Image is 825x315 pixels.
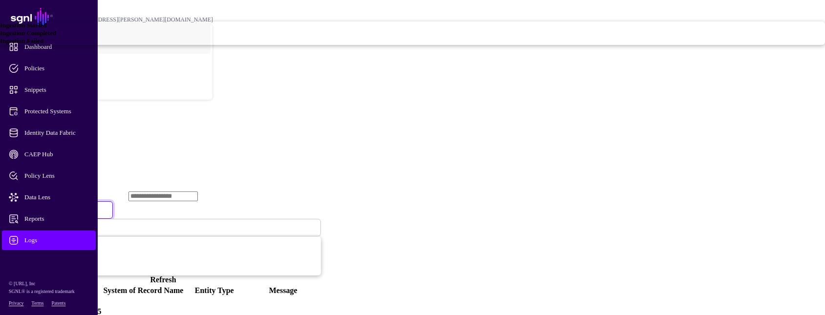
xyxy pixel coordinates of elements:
span: Policy Lens [9,171,105,181]
a: Protected Systems [2,102,96,121]
span: Snippets [9,85,105,95]
a: Refresh [150,275,176,284]
p: © [URL], Inc [9,280,89,288]
a: Reports [2,209,96,229]
a: Admin [2,252,96,272]
span: Logs [9,235,105,245]
a: Policy Lens [2,166,96,186]
a: Terms [32,300,44,306]
a: CAEP Hub [2,145,96,164]
a: Privacy [9,300,24,306]
a: Patents [51,300,65,306]
span: Protected Systems [9,106,105,116]
a: POC [20,51,212,82]
div: Log out [20,85,212,92]
a: Logs [2,231,96,250]
span: Identity Data Fabric [9,128,105,138]
th: System of Record Name [103,286,184,295]
a: Policies [2,59,96,78]
h2: Logs [4,115,821,128]
span: CAEP Hub [9,149,105,159]
a: Snippets [2,80,96,100]
div: [PERSON_NAME][EMAIL_ADDRESS][PERSON_NAME][DOMAIN_NAME] [20,16,213,23]
a: Identity Data Fabric [2,123,96,143]
a: SGNL [6,6,92,27]
th: Message [245,286,321,295]
p: SGNL® is a registered trademark [9,288,89,295]
th: Entity Type [185,286,244,295]
a: Data Lens [2,188,96,207]
span: Data Lens [9,192,105,202]
span: Policies [9,63,105,73]
span: Dashboard [9,42,105,52]
a: Dashboard [2,37,96,57]
span: Reports [9,214,105,224]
